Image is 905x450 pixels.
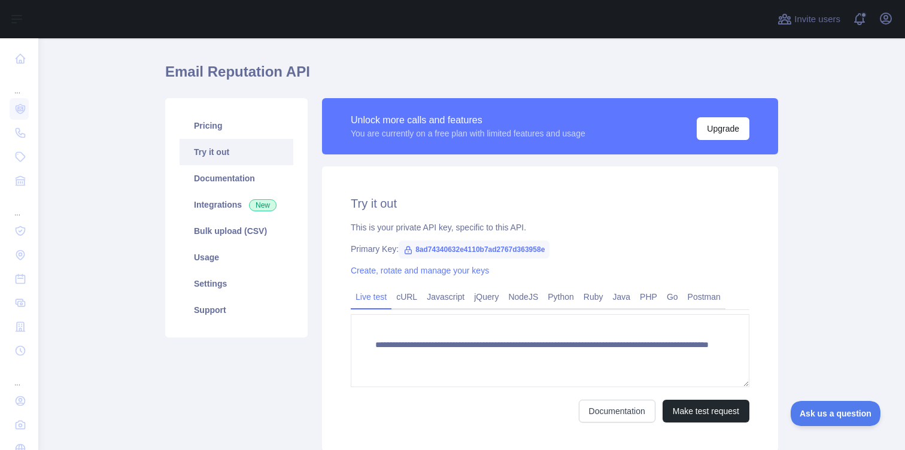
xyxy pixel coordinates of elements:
[180,139,293,165] a: Try it out
[180,113,293,139] a: Pricing
[794,13,840,26] span: Invite users
[351,243,749,255] div: Primary Key:
[579,287,608,306] a: Ruby
[469,287,503,306] a: jQuery
[180,297,293,323] a: Support
[180,244,293,270] a: Usage
[662,287,683,306] a: Go
[351,221,749,233] div: This is your private API key, specific to this API.
[180,165,293,191] a: Documentation
[351,113,585,127] div: Unlock more calls and features
[165,62,778,91] h1: Email Reputation API
[399,241,549,259] span: 8ad74340632e4110b7ad2767d363958e
[351,127,585,139] div: You are currently on a free plan with limited features and usage
[180,191,293,218] a: Integrations New
[10,194,29,218] div: ...
[503,287,543,306] a: NodeJS
[635,287,662,306] a: PHP
[791,401,881,426] iframe: Toggle Customer Support
[775,10,843,29] button: Invite users
[351,195,749,212] h2: Try it out
[579,400,655,422] a: Documentation
[351,266,489,275] a: Create, rotate and manage your keys
[10,72,29,96] div: ...
[180,218,293,244] a: Bulk upload (CSV)
[391,287,422,306] a: cURL
[683,287,725,306] a: Postman
[10,364,29,388] div: ...
[608,287,636,306] a: Java
[543,287,579,306] a: Python
[663,400,749,422] button: Make test request
[249,199,277,211] span: New
[351,287,391,306] a: Live test
[422,287,469,306] a: Javascript
[697,117,749,140] button: Upgrade
[180,270,293,297] a: Settings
